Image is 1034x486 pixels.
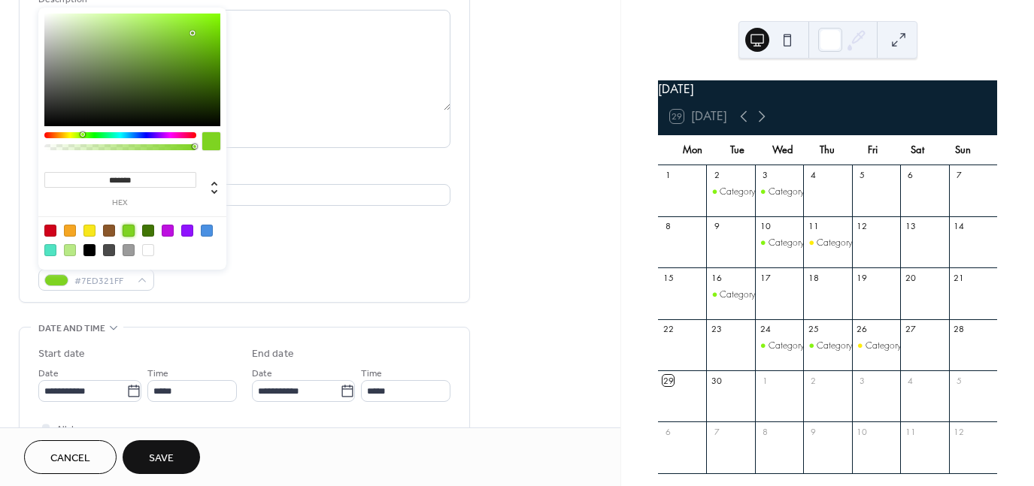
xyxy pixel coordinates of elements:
[803,237,851,249] div: Category B
[711,272,722,283] div: 16
[711,324,722,335] div: 23
[760,426,771,437] div: 8
[760,135,805,165] div: Wed
[769,340,814,352] div: Category C
[905,324,916,335] div: 27
[755,186,803,198] div: Category C
[149,451,174,466] span: Save
[808,272,819,283] div: 18
[201,225,213,237] div: #4A90E2
[147,366,168,382] span: Time
[711,426,722,437] div: 7
[940,135,985,165] div: Sun
[123,440,200,474] button: Save
[181,225,193,237] div: #9013FE
[803,340,851,352] div: Category C
[895,135,940,165] div: Sat
[808,324,819,335] div: 25
[808,426,819,437] div: 9
[905,426,916,437] div: 11
[663,324,674,335] div: 22
[252,346,294,362] div: End date
[905,272,916,283] div: 20
[103,244,115,256] div: #4A4A4A
[252,366,272,382] span: Date
[361,366,382,382] span: Time
[808,170,819,181] div: 4
[760,324,771,335] div: 24
[44,225,56,237] div: #D0021B
[706,288,754,301] div: Category C
[711,221,722,232] div: 9
[706,186,754,198] div: Category C
[38,366,59,382] span: Date
[808,375,819,386] div: 2
[64,225,76,237] div: #F5A623
[142,244,154,256] div: #FFFFFF
[670,135,715,165] div: Mon
[663,221,674,232] div: 8
[857,221,868,232] div: 12
[954,221,965,232] div: 14
[755,237,803,249] div: Category C
[123,244,135,256] div: #9B9B9B
[720,186,766,198] div: Category C
[74,273,130,289] span: #7ED321FF
[38,321,105,337] span: Date and time
[755,340,803,352] div: Category C
[720,288,766,301] div: Category C
[103,225,115,237] div: #8B572A
[24,440,117,474] button: Cancel
[905,375,916,386] div: 4
[663,272,674,283] div: 15
[808,221,819,232] div: 11
[38,166,447,182] div: Location
[663,375,674,386] div: 29
[711,375,722,386] div: 30
[64,244,76,256] div: #B8E986
[866,340,910,352] div: Category B
[123,225,135,237] div: #7ED321
[658,80,997,98] div: [DATE]
[850,135,895,165] div: Fri
[663,426,674,437] div: 6
[711,170,722,181] div: 2
[44,244,56,256] div: #50E3C2
[663,170,674,181] div: 1
[44,199,196,207] label: hex
[817,340,863,352] div: Category C
[760,170,771,181] div: 3
[857,426,868,437] div: 10
[83,244,96,256] div: #000000
[56,421,83,437] span: All day
[954,375,965,386] div: 5
[852,340,900,352] div: Category B
[83,225,96,237] div: #F8E71C
[857,170,868,181] div: 5
[817,237,861,249] div: Category B
[954,426,965,437] div: 12
[760,272,771,283] div: 17
[857,272,868,283] div: 19
[905,170,916,181] div: 6
[769,237,814,249] div: Category C
[769,186,814,198] div: Category C
[954,324,965,335] div: 28
[715,135,760,165] div: Tue
[857,375,868,386] div: 3
[805,135,851,165] div: Thu
[760,221,771,232] div: 10
[954,170,965,181] div: 7
[50,451,90,466] span: Cancel
[905,221,916,232] div: 13
[162,225,174,237] div: #BD10E0
[760,375,771,386] div: 1
[142,225,154,237] div: #417505
[857,324,868,335] div: 26
[954,272,965,283] div: 21
[38,346,85,362] div: Start date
